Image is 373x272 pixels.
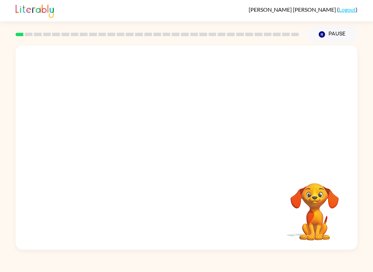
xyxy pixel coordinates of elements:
[280,172,349,241] video: Your browser must support playing .mp4 files to use Literably. Please try using another browser.
[249,6,357,13] div: ( )
[249,6,337,13] span: [PERSON_NAME] [PERSON_NAME]
[16,3,54,18] img: Literably
[339,6,356,13] a: Logout
[307,27,357,42] button: Pause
